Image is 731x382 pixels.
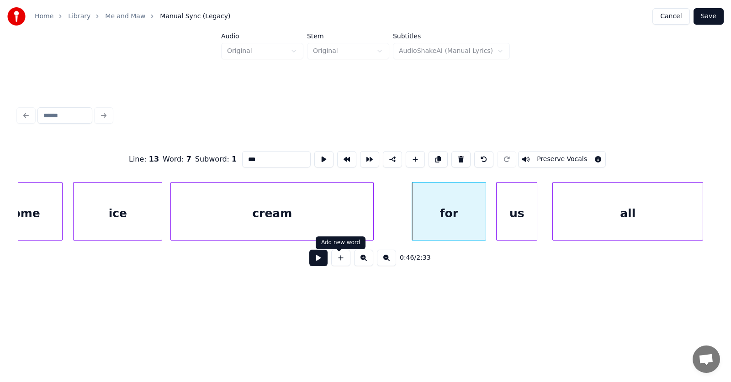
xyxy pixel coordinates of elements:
[232,155,237,163] span: 1
[129,154,159,165] div: Line :
[400,253,422,262] div: /
[393,33,510,39] label: Subtitles
[163,154,191,165] div: Word :
[7,7,26,26] img: youka
[105,12,145,21] a: Me and Maw
[693,345,720,373] div: Open chat
[186,155,191,163] span: 7
[149,155,159,163] span: 13
[416,253,430,262] span: 2:33
[400,253,414,262] span: 0:46
[35,12,53,21] a: Home
[221,33,303,39] label: Audio
[652,8,689,25] button: Cancel
[160,12,230,21] span: Manual Sync (Legacy)
[321,239,360,246] div: Add new word
[518,151,606,167] button: Toggle
[694,8,724,25] button: Save
[35,12,230,21] nav: breadcrumb
[307,33,389,39] label: Stem
[68,12,90,21] a: Library
[195,154,237,165] div: Subword :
